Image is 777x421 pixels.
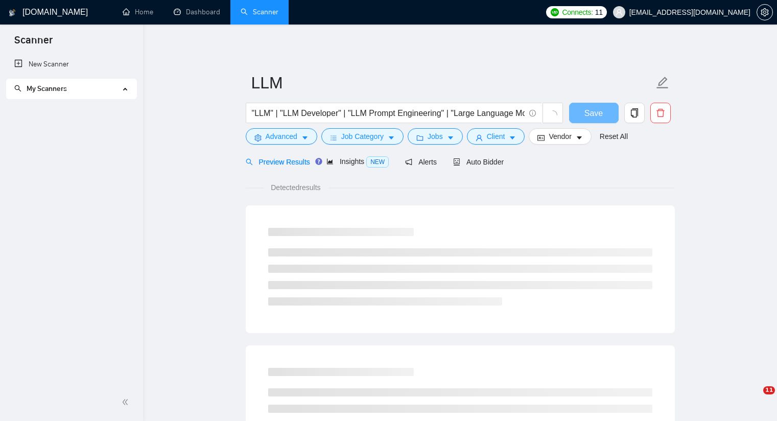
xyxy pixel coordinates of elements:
span: caret-down [301,134,309,142]
span: Advanced [266,131,297,142]
input: Scanner name... [251,70,654,96]
span: search [14,85,21,92]
span: edit [656,76,669,89]
span: Vendor [549,131,571,142]
span: double-left [122,397,132,407]
span: setting [757,8,772,16]
span: Job Category [341,131,384,142]
span: Alerts [405,158,437,166]
button: copy [624,103,645,123]
span: 11 [595,7,603,18]
iframe: Intercom live chat [742,386,767,411]
a: setting [757,8,773,16]
span: Client [487,131,505,142]
button: settingAdvancedcaret-down [246,128,317,145]
span: idcard [537,134,545,142]
button: setting [757,4,773,20]
span: Connects: [562,7,593,18]
span: copy [625,108,644,118]
span: caret-down [447,134,454,142]
button: barsJob Categorycaret-down [321,128,404,145]
span: Save [584,107,603,120]
span: caret-down [388,134,395,142]
span: Jobs [428,131,443,142]
span: Preview Results [246,158,310,166]
span: Scanner [6,33,61,54]
span: Detected results [264,182,327,193]
span: user [476,134,483,142]
li: New Scanner [6,54,136,75]
div: Tooltip anchor [314,157,323,166]
span: info-circle [529,110,536,116]
span: robot [453,158,460,166]
span: My Scanners [14,84,67,93]
span: 11 [763,386,775,394]
a: searchScanner [241,8,278,16]
span: Auto Bidder [453,158,504,166]
input: Search Freelance Jobs... [252,107,525,120]
span: bars [330,134,337,142]
img: logo [9,5,16,21]
span: delete [651,108,670,118]
img: upwork-logo.png [551,8,559,16]
a: New Scanner [14,54,128,75]
button: userClientcaret-down [467,128,525,145]
span: NEW [366,156,389,168]
span: Insights [326,157,389,166]
span: area-chart [326,158,334,165]
button: idcardVendorcaret-down [529,128,591,145]
a: Reset All [600,131,628,142]
span: setting [254,134,262,142]
span: notification [405,158,412,166]
span: user [616,9,623,16]
a: homeHome [123,8,153,16]
button: folderJobscaret-down [408,128,463,145]
span: My Scanners [27,84,67,93]
span: search [246,158,253,166]
span: caret-down [509,134,516,142]
span: caret-down [576,134,583,142]
button: Save [569,103,619,123]
span: loading [548,110,557,120]
a: dashboardDashboard [174,8,220,16]
span: folder [416,134,423,142]
button: delete [650,103,671,123]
